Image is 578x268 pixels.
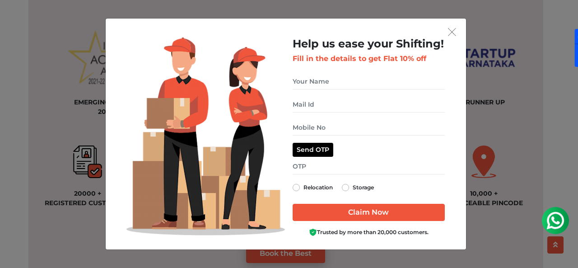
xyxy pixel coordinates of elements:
h3: Fill in the details to get Flat 10% off [293,54,445,63]
img: Boxigo Customer Shield [309,228,317,236]
button: Send OTP [293,143,333,157]
label: Storage [353,182,374,193]
input: OTP [293,159,445,174]
h2: Help us ease your Shifting! [293,38,445,51]
label: Relocation [303,182,333,193]
input: Mobile No [293,120,445,136]
input: Your Name [293,74,445,89]
div: Trusted by more than 20,000 customers. [293,228,445,237]
input: Mail Id [293,97,445,113]
img: whatsapp-icon.svg [9,9,27,27]
input: Claim Now [293,204,445,221]
img: Lead Welcome Image [126,38,285,235]
img: exit [448,28,456,36]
